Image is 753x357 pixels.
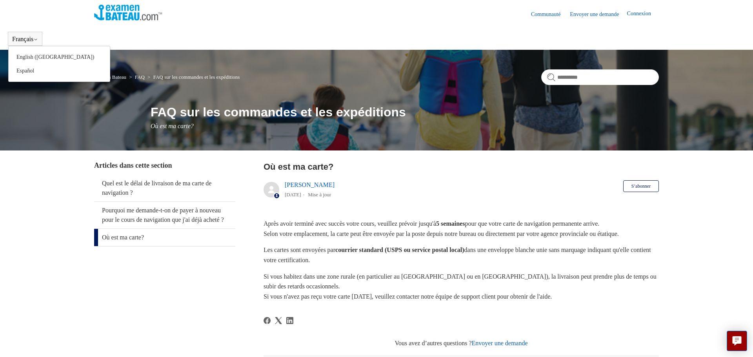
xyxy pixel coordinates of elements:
li: FAQ [127,74,146,80]
svg: Partager cette page sur Facebook [264,317,271,324]
div: Vous avez d’autres questions ? [264,339,659,348]
a: Où est ma carte? [94,229,235,246]
a: FAQ sur les commandes et les expéditions [153,74,240,80]
li: Examen Bateau [94,74,127,80]
span: Articles dans cette section [94,161,172,169]
a: Communauté [531,10,568,18]
p: Les cartes sont envoyées par dans une enveloppe blanche unie sans marquage indiquant qu'elle cont... [264,245,659,265]
li: FAQ sur les commandes et les expéditions [146,74,240,80]
p: Si vous habitez dans une zone rurale (en particulier au [GEOGRAPHIC_DATA] ou en [GEOGRAPHIC_DATA]... [264,272,659,302]
a: English ([GEOGRAPHIC_DATA]) [9,50,110,64]
a: Envoyer une demande [472,340,528,346]
a: Quel est le délai de livraison de ma carte de navigation ? [94,175,235,201]
span: Où est ma carte? [151,123,194,129]
input: Rechercher [541,69,659,85]
button: Live chat [727,331,747,351]
a: FAQ [135,74,145,80]
img: Page d’accueil du Centre d’aide Examen Bateau [94,5,162,20]
svg: Partager cette page sur X Corp [275,317,282,324]
strong: courrier standard (USPS ou service postal local) [335,246,464,253]
strong: 5 semaines [436,220,465,227]
h2: Où est ma carte? [264,160,659,173]
svg: Partager cette page sur LinkedIn [286,317,293,324]
a: Español [9,64,110,78]
a: LinkedIn [286,317,293,324]
a: Facebook [264,317,271,324]
a: Connexion [627,9,659,19]
button: Français [12,36,38,43]
li: Mise à jour [308,192,331,198]
a: Pourquoi me demande-t-on de payer à nouveau pour le cours de navigation que j'ai déjà acheté ? [94,202,235,228]
button: S’abonner à Article [623,180,659,192]
p: Après avoir terminé avec succès votre cours, veuillez prévoir jusqu'à pour que votre carte de nav... [264,219,659,239]
a: Envoyer une demande [570,10,627,18]
a: [PERSON_NAME] [285,181,335,188]
time: 08/05/2025 11:57 [285,192,301,198]
a: X Corp [275,317,282,324]
h1: FAQ sur les commandes et les expéditions [151,103,659,121]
